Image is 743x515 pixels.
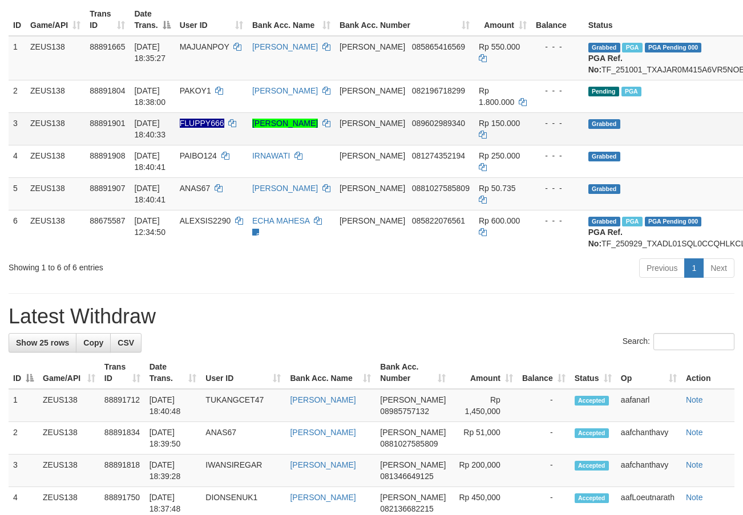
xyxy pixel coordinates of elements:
span: [PERSON_NAME] [380,460,446,469]
td: ZEUS138 [26,210,85,254]
th: Game/API: activate to sort column ascending [26,3,85,36]
a: [PERSON_NAME] [252,184,318,193]
th: User ID: activate to sort column ascending [175,3,248,36]
span: [PERSON_NAME] [340,184,405,193]
th: Trans ID: activate to sort column ascending [100,356,145,389]
td: ZEUS138 [26,145,85,177]
span: [PERSON_NAME] [380,395,446,404]
td: 5 [9,177,26,210]
th: Amount: activate to sort column ascending [474,3,531,36]
td: 88891834 [100,422,145,455]
td: Rp 51,000 [450,422,517,455]
span: Grabbed [588,217,620,226]
span: [DATE] 18:40:41 [134,151,165,172]
div: - - - [536,183,579,194]
span: 88675587 [90,216,125,225]
td: ZEUS138 [26,36,85,80]
h1: Latest Withdraw [9,305,734,328]
th: Game/API: activate to sort column ascending [38,356,100,389]
td: aafchanthavy [616,422,681,455]
span: [PERSON_NAME] [340,86,405,95]
span: Copy 085865416569 to clipboard [412,42,465,51]
span: [PERSON_NAME] [340,216,405,225]
td: - [518,455,570,487]
span: 88891907 [90,184,125,193]
span: 88891665 [90,42,125,51]
a: CSV [110,333,142,352]
span: 88891804 [90,86,125,95]
span: Grabbed [588,119,620,129]
div: - - - [536,150,579,161]
a: [PERSON_NAME] [252,42,318,51]
a: Copy [76,333,111,352]
span: Marked by aafanarl [622,43,642,52]
input: Search: [653,333,734,350]
span: Copy 081274352194 to clipboard [412,151,465,160]
a: [PERSON_NAME] [290,460,356,469]
span: Accepted [575,461,609,471]
span: Accepted [575,396,609,405]
span: [PERSON_NAME] [340,42,405,51]
td: ZEUS138 [38,455,100,487]
td: ZEUS138 [26,80,85,112]
a: ECHA MAHESA [252,216,309,225]
a: Note [686,428,703,437]
b: PGA Ref. No: [588,228,623,248]
span: [PERSON_NAME] [380,493,446,502]
span: Copy 082196718299 to clipboard [412,86,465,95]
span: Grabbed [588,43,620,52]
span: Nama rekening ada tanda titik/strip, harap diedit [180,119,224,128]
span: [DATE] 18:38:00 [134,86,165,107]
span: Rp 50.735 [479,184,516,193]
td: 1 [9,389,38,422]
a: Show 25 rows [9,333,76,352]
div: Showing 1 to 6 of 6 entries [9,257,301,273]
td: TUKANGCET47 [201,389,285,422]
td: 3 [9,112,26,145]
span: Copy 0881027585809 to clipboard [380,439,438,448]
span: Accepted [575,493,609,503]
a: [PERSON_NAME] [252,86,318,95]
th: Date Trans.: activate to sort column ascending [145,356,201,389]
th: Bank Acc. Name: activate to sort column ascending [248,3,335,36]
th: Trans ID: activate to sort column ascending [85,3,130,36]
span: Pending [588,87,619,96]
div: - - - [536,41,579,52]
a: IRNAWATI [252,151,290,160]
td: 88891818 [100,455,145,487]
span: Rp 600.000 [479,216,520,225]
span: [DATE] 18:35:27 [134,42,165,63]
td: 6 [9,210,26,254]
td: ANAS67 [201,422,285,455]
td: [DATE] 18:39:50 [145,422,201,455]
span: Copy 082136682215 to clipboard [380,504,433,513]
span: Marked by aafanarl [621,87,641,96]
b: PGA Ref. No: [588,54,623,74]
span: Marked by aafpengsreynich [622,217,642,226]
th: Action [681,356,734,389]
td: - [518,422,570,455]
td: aafchanthavy [616,455,681,487]
a: Next [703,258,734,278]
div: - - - [536,117,579,129]
th: Bank Acc. Number: activate to sort column ascending [375,356,450,389]
span: [PERSON_NAME] [340,119,405,128]
a: Note [686,395,703,404]
span: Copy 08985757132 to clipboard [380,407,429,416]
th: Op: activate to sort column ascending [616,356,681,389]
label: Search: [623,333,734,350]
span: Copy 089602989340 to clipboard [412,119,465,128]
span: Accepted [575,428,609,438]
a: [PERSON_NAME] [290,493,356,502]
th: Bank Acc. Number: activate to sort column ascending [335,3,474,36]
td: 3 [9,455,38,487]
td: 4 [9,145,26,177]
td: Rp 200,000 [450,455,517,487]
th: ID: activate to sort column descending [9,356,38,389]
span: 88891908 [90,151,125,160]
th: Bank Acc. Name: activate to sort column ascending [285,356,375,389]
a: [PERSON_NAME] [290,428,356,437]
a: Note [686,460,703,469]
td: 1 [9,36,26,80]
span: Rp 550.000 [479,42,520,51]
